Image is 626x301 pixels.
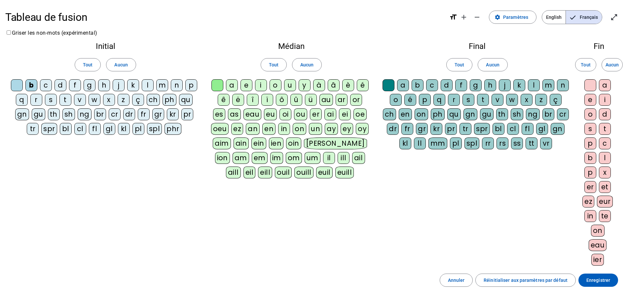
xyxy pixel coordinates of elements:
div: p [584,167,596,178]
button: Entrer en plein écran [608,11,621,24]
button: Annuler [440,274,473,287]
div: o [584,108,596,120]
div: m [156,79,168,91]
div: é [357,79,369,91]
div: gn [463,108,477,120]
div: k [513,79,525,91]
h2: Médian [211,42,372,50]
div: bl [60,123,72,135]
div: ail [352,152,365,164]
div: ü [305,94,317,106]
button: Aucun [602,58,623,71]
div: gr [152,108,164,120]
div: ï [261,94,273,106]
mat-button-toggle-group: Language selection [542,10,602,24]
div: ph [431,108,445,120]
div: ph [163,94,176,106]
h2: Final [382,42,572,50]
div: eill [258,167,272,178]
div: î [247,94,259,106]
div: ou [294,108,307,120]
div: r [448,94,460,106]
div: dr [123,108,135,120]
div: tt [526,137,537,149]
div: q [433,94,445,106]
div: as [228,108,241,120]
div: es [213,108,225,120]
div: b [584,152,596,164]
button: Tout [75,58,101,71]
div: rr [482,137,494,149]
div: c [599,137,611,149]
div: eil [243,167,256,178]
div: g [470,79,482,91]
div: e [584,94,596,106]
div: th [48,108,60,120]
div: fl [522,123,534,135]
div: kl [399,137,411,149]
div: ç [550,94,562,106]
div: h [98,79,110,91]
div: j [113,79,125,91]
div: m [542,79,554,91]
div: gl [536,123,548,135]
div: â [328,79,340,91]
div: spr [474,123,490,135]
div: s [462,94,474,106]
div: d [441,79,453,91]
span: Réinitialiser aux paramètres par défaut [484,276,568,284]
div: ss [511,137,523,149]
div: te [599,210,611,222]
div: f [69,79,81,91]
mat-icon: settings [495,14,500,20]
div: p [185,79,197,91]
span: Aucun [486,61,499,69]
div: qu [447,108,461,120]
div: n [171,79,183,91]
div: p [419,94,431,106]
div: oe [353,108,367,120]
button: Tout [446,58,472,71]
button: Diminuer la taille de la police [470,11,484,24]
div: un [309,123,322,135]
div: eau [243,108,262,120]
div: i [255,79,267,91]
div: ez [582,196,594,207]
div: aill [226,167,241,178]
mat-icon: add [460,13,468,21]
div: en [399,108,412,120]
div: q [16,94,28,106]
div: t [599,123,611,135]
div: ç [132,94,144,106]
span: Paramètres [503,13,528,21]
span: Annuler [448,276,465,284]
div: c [40,79,52,91]
div: t [59,94,71,106]
h2: Fin [582,42,615,50]
div: en [262,123,276,135]
button: Aucun [292,58,322,71]
button: Augmenter la taille de la police [457,11,470,24]
div: z [535,94,547,106]
div: pl [450,137,462,149]
span: Tout [455,61,464,69]
span: Aucun [300,61,313,69]
div: im [270,152,283,164]
div: t [477,94,489,106]
div: ouil [275,167,292,178]
div: x [521,94,533,106]
button: Enregistrer [578,274,618,287]
div: s [584,123,596,135]
div: kr [167,108,179,120]
div: x [103,94,115,106]
div: r [30,94,42,106]
div: p [584,137,596,149]
span: Aucun [114,61,128,69]
div: om [286,152,302,164]
div: ng [78,108,92,120]
button: Tout [261,58,287,71]
div: ei [339,108,351,120]
div: d [55,79,66,91]
div: ar [336,94,348,106]
div: eu [264,108,277,120]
